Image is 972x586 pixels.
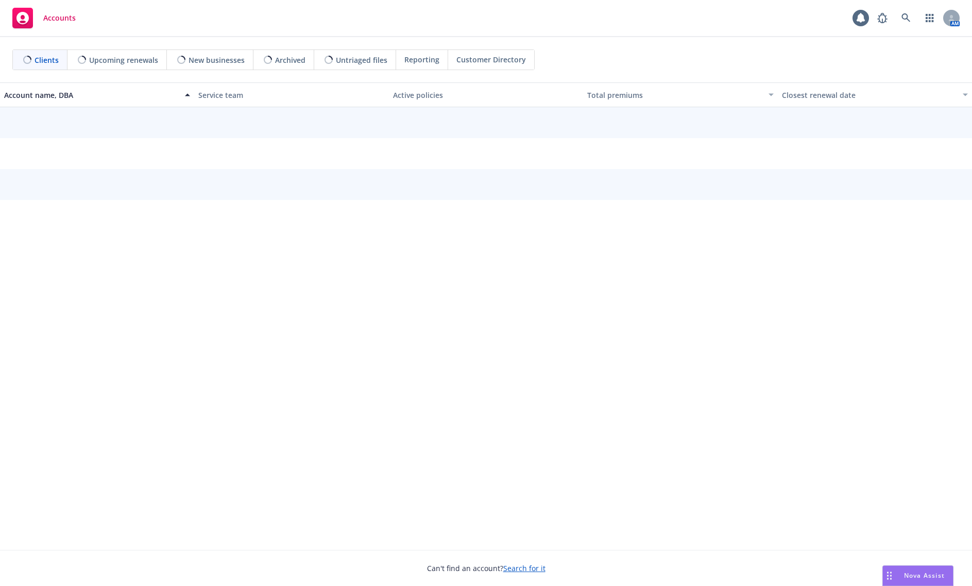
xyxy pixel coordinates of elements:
a: Search [896,8,916,28]
span: Upcoming renewals [89,55,158,65]
span: Nova Assist [904,571,945,580]
button: Active policies [389,82,583,107]
div: Drag to move [883,566,896,585]
button: Closest renewal date [778,82,972,107]
button: Total premiums [583,82,777,107]
div: Service team [198,90,384,101]
a: Report a Bug [872,8,893,28]
span: Archived [275,55,305,65]
span: New businesses [189,55,245,65]
a: Accounts [8,4,80,32]
button: Nova Assist [882,565,953,586]
div: Closest renewal date [782,90,957,101]
span: Accounts [43,14,76,22]
button: Service team [194,82,388,107]
span: Untriaged files [336,55,387,65]
span: Customer Directory [456,54,526,65]
a: Search for it [503,563,545,573]
div: Account name, DBA [4,90,179,101]
span: Clients [35,55,59,65]
span: Reporting [404,54,439,65]
div: Active policies [393,90,579,101]
a: Switch app [919,8,940,28]
span: Can't find an account? [427,563,545,574]
div: Total premiums [587,90,762,101]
